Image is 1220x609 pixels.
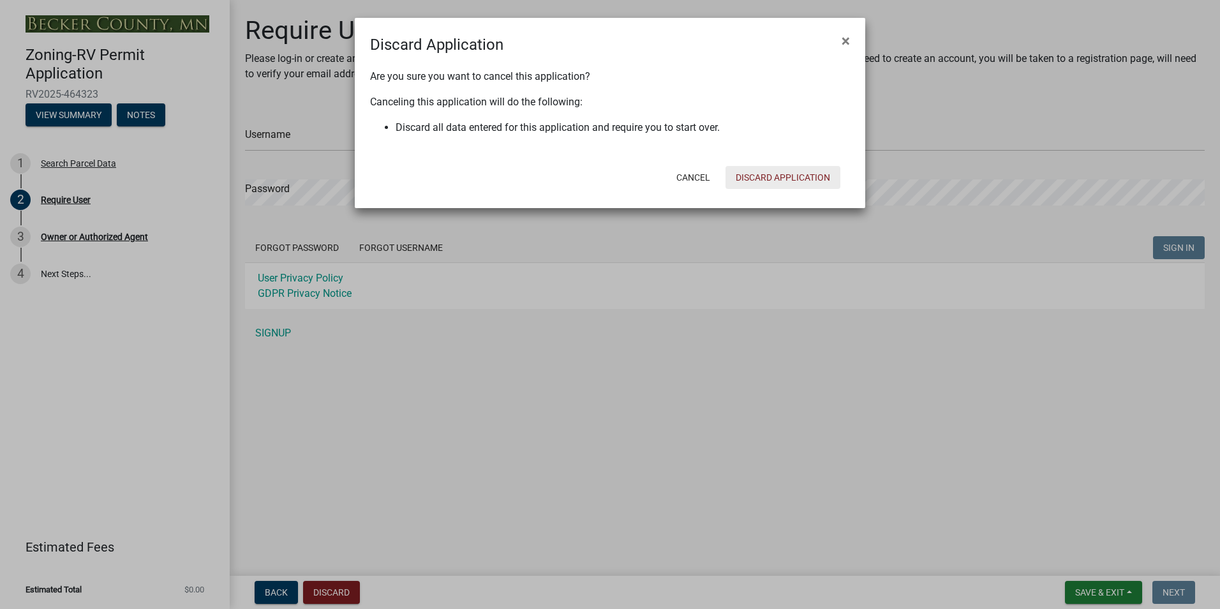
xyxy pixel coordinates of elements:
p: Are you sure you want to cancel this application? [370,69,850,84]
button: Discard Application [725,166,840,189]
button: Close [831,23,860,59]
button: Cancel [666,166,720,189]
li: Discard all data entered for this application and require you to start over. [396,120,850,135]
p: Canceling this application will do the following: [370,94,850,110]
span: × [842,32,850,50]
h4: Discard Application [370,33,503,56]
